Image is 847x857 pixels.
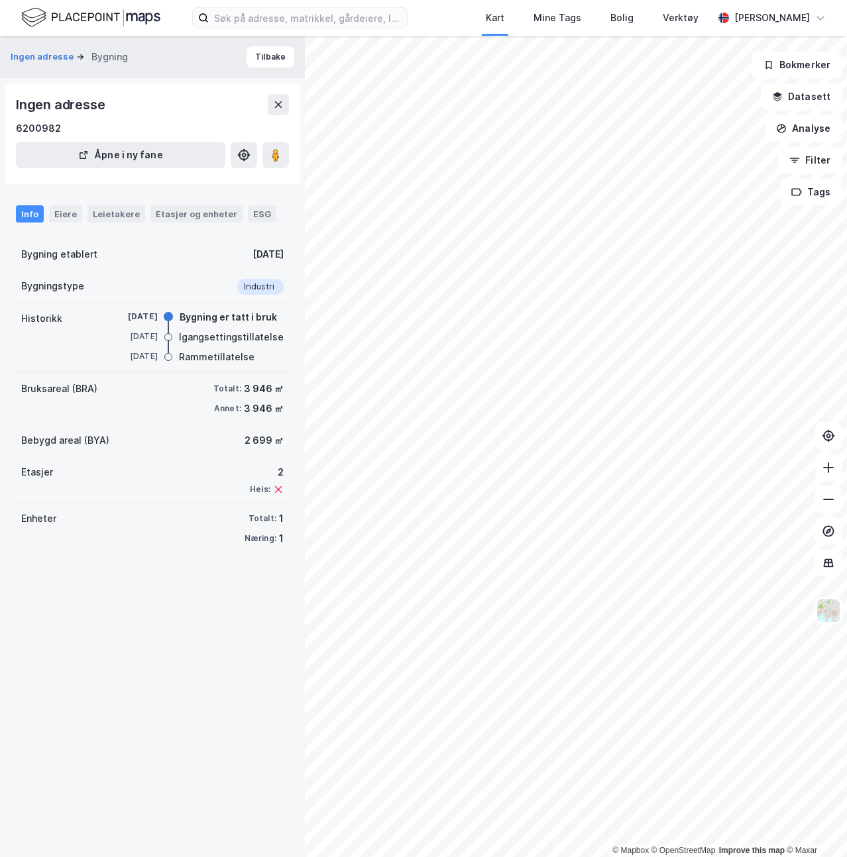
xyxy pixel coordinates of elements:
[21,464,53,480] div: Etasjer
[249,513,276,524] div: Totalt:
[781,793,847,857] div: Kontrollprogram for chat
[16,142,225,168] button: Åpne i ny fane
[21,311,62,327] div: Historikk
[213,383,241,394] div: Totalt:
[612,846,649,855] a: Mapbox
[734,10,810,26] div: [PERSON_NAME]
[765,115,842,142] button: Analyse
[87,205,145,223] div: Leietakere
[11,50,76,64] button: Ingen adresse
[663,10,699,26] div: Verktøy
[180,309,277,325] div: Bygning er tatt i bruk
[21,381,97,397] div: Bruksareal (BRA)
[781,793,847,857] iframe: Chat Widget
[105,330,158,342] div: [DATE]
[250,484,270,495] div: Heis:
[245,533,276,544] div: Næring:
[247,46,294,68] button: Tilbake
[21,6,160,29] img: logo.f888ab2527a4732fd821a326f86c7f29.svg
[179,349,254,365] div: Rammetillatelse
[780,179,842,205] button: Tags
[105,350,158,362] div: [DATE]
[21,278,84,294] div: Bygningstype
[21,246,97,262] div: Bygning etablert
[244,401,284,417] div: 3 946 ㎡
[719,846,785,855] a: Improve this map
[209,8,407,28] input: Søk på adresse, matrikkel, gårdeiere, leietakere eller personer
[245,432,284,448] div: 2 699 ㎡
[253,246,284,262] div: [DATE]
[279,530,284,546] div: 1
[179,329,284,345] div: Igangsettingstillatelse
[752,52,842,78] button: Bokmerker
[49,205,82,223] div: Eiere
[778,147,842,174] button: Filter
[16,205,44,223] div: Info
[248,205,276,223] div: ESG
[486,10,504,26] div: Kart
[91,49,128,65] div: Bygning
[651,846,716,855] a: OpenStreetMap
[16,121,61,136] div: 6200982
[244,381,284,397] div: 3 946 ㎡
[21,432,109,448] div: Bebygd areal (BYA)
[156,208,237,220] div: Etasjer og enheter
[816,598,841,623] img: Z
[761,83,842,110] button: Datasett
[610,10,634,26] div: Bolig
[534,10,581,26] div: Mine Tags
[21,511,56,527] div: Enheter
[279,511,284,527] div: 1
[214,403,241,414] div: Annet:
[105,311,158,323] div: [DATE]
[250,464,284,480] div: 2
[16,94,107,115] div: Ingen adresse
